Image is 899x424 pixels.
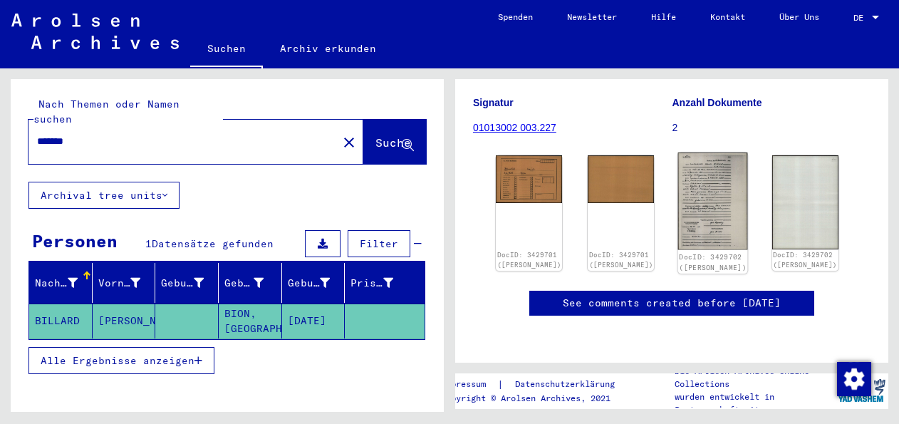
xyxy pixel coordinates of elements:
[341,134,358,151] mat-icon: close
[29,263,93,303] mat-header-cell: Nachname
[363,120,426,164] button: Suche
[32,228,118,254] div: Personen
[29,304,93,338] mat-cell: BILLARD
[835,373,888,408] img: yv_logo.png
[288,276,331,291] div: Geburtsdatum
[836,361,871,395] div: Zustimmung ändern
[350,276,393,291] div: Prisoner #
[152,237,274,250] span: Datensätze gefunden
[672,120,871,135] p: 2
[35,276,78,291] div: Nachname
[155,263,219,303] mat-header-cell: Geburtsname
[224,276,264,291] div: Geburt‏
[11,14,179,49] img: Arolsen_neg.svg
[675,365,834,391] p: Die Arolsen Archives Online-Collections
[772,155,838,249] img: 002.jpg
[375,135,411,150] span: Suche
[35,272,95,294] div: Nachname
[496,155,562,203] img: 001.jpg
[335,128,363,156] button: Clear
[263,31,393,66] a: Archiv erkunden
[161,276,204,291] div: Geburtsname
[441,392,632,405] p: Copyright © Arolsen Archives, 2021
[441,377,497,392] a: Impressum
[288,272,348,294] div: Geburtsdatum
[473,97,514,108] b: Signatur
[98,276,141,291] div: Vorname
[853,13,869,23] span: DE
[675,391,834,416] p: wurden entwickelt in Partnerschaft mit
[28,182,180,209] button: Archival tree units
[224,272,281,294] div: Geburt‏
[589,251,653,269] a: DocID: 3429701 ([PERSON_NAME])
[282,304,345,338] mat-cell: [DATE]
[41,354,194,367] span: Alle Ergebnisse anzeigen
[93,263,156,303] mat-header-cell: Vorname
[837,362,871,396] img: Zustimmung ändern
[145,237,152,250] span: 1
[28,347,214,374] button: Alle Ergebnisse anzeigen
[219,304,282,338] mat-cell: BION, [GEOGRAPHIC_DATA]
[190,31,263,68] a: Suchen
[672,97,762,108] b: Anzahl Dokumente
[680,253,747,272] a: DocID: 3429702 ([PERSON_NAME])
[497,251,561,269] a: DocID: 3429701 ([PERSON_NAME])
[473,122,556,133] a: 01013002 003.227
[282,263,345,303] mat-header-cell: Geburtsdatum
[504,377,632,392] a: Datenschutzerklärung
[345,263,425,303] mat-header-cell: Prisoner #
[350,272,411,294] div: Prisoner #
[161,272,222,294] div: Geburtsname
[773,251,837,269] a: DocID: 3429702 ([PERSON_NAME])
[98,272,159,294] div: Vorname
[219,263,282,303] mat-header-cell: Geburt‏
[441,377,632,392] div: |
[678,152,748,250] img: 001.jpg
[360,237,398,250] span: Filter
[93,304,156,338] mat-cell: [PERSON_NAME]
[348,230,410,257] button: Filter
[33,98,180,125] mat-label: Nach Themen oder Namen suchen
[588,155,654,203] img: 002.jpg
[563,296,781,311] a: See comments created before [DATE]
